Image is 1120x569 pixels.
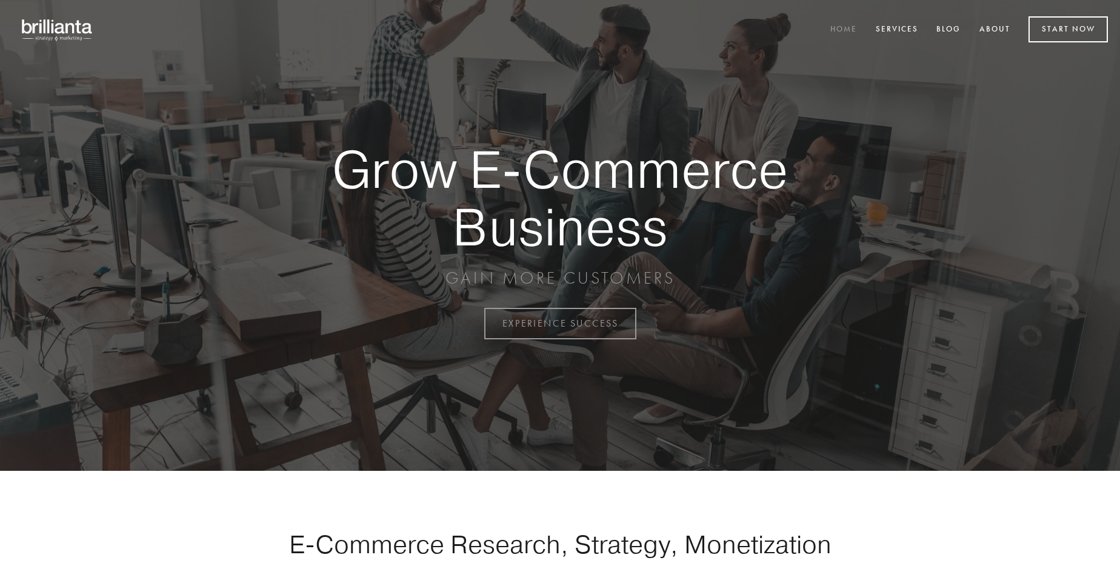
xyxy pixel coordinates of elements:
a: EXPERIENCE SUCCESS [484,308,636,339]
a: Home [822,20,865,40]
img: brillianta - research, strategy, marketing [12,12,103,47]
strong: Grow E-Commerce Business [290,141,830,255]
h1: E-Commerce Research, Strategy, Monetization [251,529,869,559]
a: About [972,20,1018,40]
a: Services [868,20,926,40]
a: Blog [928,20,968,40]
p: GAIN MORE CUSTOMERS [290,267,830,289]
a: Start Now [1028,16,1108,42]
